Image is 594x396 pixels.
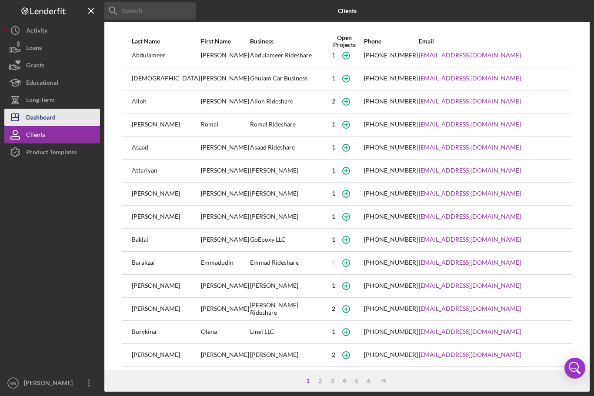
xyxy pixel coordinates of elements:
div: [PERSON_NAME] Rideshare [250,298,324,320]
div: 1 [332,52,335,59]
div: Open Intercom Messenger [564,358,585,379]
div: [PERSON_NAME] [132,114,200,136]
button: Product Templates [4,143,100,161]
button: Dashboard [4,109,100,126]
div: Romal [201,114,249,136]
div: Dashboard [26,109,56,128]
div: [PHONE_NUMBER] [364,190,418,197]
div: 3 [326,377,338,384]
div: [PHONE_NUMBER] [364,52,418,59]
div: Burykina [132,321,200,343]
div: [PHONE_NUMBER] [364,121,418,128]
div: Asaad [132,137,200,159]
div: [PERSON_NAME] [201,206,249,228]
div: [PERSON_NAME] [201,229,249,251]
div: [PERSON_NAME] [201,91,249,113]
div: Attariyan [132,160,200,182]
div: 1 [332,190,335,197]
div: [PERSON_NAME] [201,45,249,67]
div: 1 [332,282,335,289]
a: [EMAIL_ADDRESS][DOMAIN_NAME] [419,190,521,197]
a: [EMAIL_ADDRESS][DOMAIN_NAME] [419,259,521,266]
div: [PERSON_NAME] [250,206,324,228]
div: [PERSON_NAME] [201,68,249,90]
a: [EMAIL_ADDRESS][DOMAIN_NAME] [419,52,521,59]
button: Activity [4,22,100,39]
div: Educational [26,74,58,93]
div: Linel LLC [250,321,324,343]
div: [PERSON_NAME] [132,275,200,297]
div: 1 [332,328,335,335]
div: [PERSON_NAME] [132,183,200,205]
a: [EMAIL_ADDRESS][DOMAIN_NAME] [419,236,521,243]
div: Abdulameer [132,45,200,67]
a: [EMAIL_ADDRESS][DOMAIN_NAME] [419,351,521,358]
div: 2 [314,377,326,384]
div: Magic Focus LLC [250,367,324,389]
a: Loans [4,39,100,57]
div: [PERSON_NAME] [201,137,249,159]
a: [EMAIL_ADDRESS][DOMAIN_NAME] [419,98,521,105]
div: 1 [332,213,335,220]
div: Alloh [132,91,200,113]
div: [PERSON_NAME] [250,275,324,297]
div: Barakzai [132,252,200,274]
input: Search [104,2,196,20]
div: 0 [332,259,335,266]
div: GoEpoxy LLC [250,229,324,251]
div: Clients [26,126,45,146]
div: Product Templates [26,143,77,163]
button: Grants [4,57,100,74]
div: [PHONE_NUMBER] [364,259,418,266]
div: Ghulam Car Business [250,68,324,90]
div: [PERSON_NAME] [201,367,249,389]
div: 1 [332,167,335,174]
div: [PHONE_NUMBER] [364,167,418,174]
div: 5 [350,377,363,384]
div: [PHONE_NUMBER] [364,328,418,335]
div: 1 [332,236,335,243]
div: [PHONE_NUMBER] [364,75,418,82]
a: [EMAIL_ADDRESS][DOMAIN_NAME] [419,75,521,82]
div: [PHONE_NUMBER] [364,282,418,289]
div: [PERSON_NAME] [250,183,324,205]
div: [PHONE_NUMBER] [364,144,418,151]
div: [PERSON_NAME] [201,183,249,205]
button: Long-Term [4,91,100,109]
div: Emmadudin [201,252,249,274]
div: Baklai [132,229,200,251]
button: NN[PERSON_NAME] [4,374,100,392]
div: [PHONE_NUMBER] [364,305,418,312]
div: 6 [363,377,375,384]
a: [EMAIL_ADDRESS][DOMAIN_NAME] [419,167,521,174]
a: [EMAIL_ADDRESS][DOMAIN_NAME] [419,144,521,151]
b: Clients [338,7,357,14]
div: Romal Rideshare [250,114,324,136]
div: Emmad Rideshare [250,252,324,274]
div: [PERSON_NAME] [201,298,249,320]
div: [PERSON_NAME] [201,344,249,366]
a: Clients [4,126,100,143]
div: Business [250,38,324,45]
div: [DEMOGRAPHIC_DATA] [132,68,200,90]
div: [PERSON_NAME] [22,374,78,394]
div: 1 [302,377,314,384]
div: Email [419,38,562,45]
div: Olena [201,321,249,343]
div: [PERSON_NAME] [132,344,200,366]
div: Activity [26,22,47,41]
button: Educational [4,74,100,91]
div: Open Projects [325,34,363,48]
div: [PERSON_NAME] [132,298,200,320]
div: [PERSON_NAME] [132,206,200,228]
a: [EMAIL_ADDRESS][DOMAIN_NAME] [419,328,521,335]
div: [PERSON_NAME] [132,367,200,389]
div: [PHONE_NUMBER] [364,236,418,243]
div: Last Name [132,38,200,45]
div: 2 [332,351,335,358]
